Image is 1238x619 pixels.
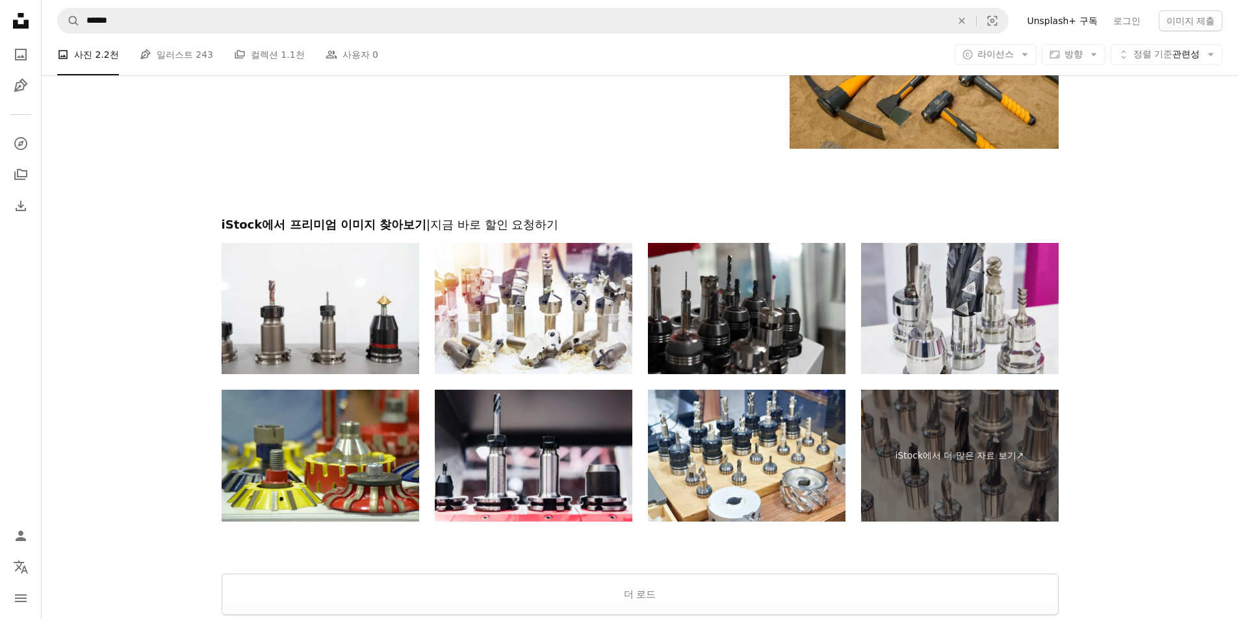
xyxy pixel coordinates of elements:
a: 다운로드 내역 [8,193,34,219]
button: Unsplash 검색 [58,8,80,33]
span: | 지금 바로 할인 요청하기 [426,218,558,231]
button: 정렬 기준관련성 [1111,44,1222,65]
span: 0 [372,47,378,62]
a: 사용자 0 [326,34,378,75]
a: 컬렉션 [8,162,34,188]
span: 정렬 기준 [1133,49,1172,59]
button: 시각적 검색 [977,8,1008,33]
a: 사진 [8,42,34,68]
button: 메뉴 [8,585,34,611]
form: 사이트 전체에서 이미지 찾기 [57,8,1009,34]
a: 탐색 [8,131,34,157]
span: 관련성 [1133,48,1200,61]
a: 로그인 [1105,10,1148,31]
button: 언어 [8,554,34,580]
button: 방향 [1042,44,1105,65]
button: 더 로드 [222,574,1059,615]
button: 라이선스 [955,44,1037,65]
span: 1.1천 [281,47,304,62]
button: 이미지 제출 [1159,10,1222,31]
span: 라이선스 [977,49,1014,59]
a: 컬렉션 1.1천 [234,34,305,75]
a: 일러스트 [8,73,34,99]
span: 방향 [1064,49,1083,59]
a: iStock에서 더 많은 자료 보기↗ [861,390,1059,522]
img: 목재 가공을 위한 드릴 및 밀 [648,390,845,522]
h2: iStock에서 프리미엄 이미지 찾아보기 [222,217,1059,233]
span: 243 [196,47,213,62]
a: 홈 — Unsplash [8,8,34,36]
img: CNC 선반 절삭 공구 [648,243,845,375]
a: 일러스트 243 [140,34,213,75]
img: CNC 드릴의 사진을 닫습니다. [435,390,632,522]
a: Unsplash+ 구독 [1019,10,1105,31]
img: 목재 가공을 위한 드릴 및 밀 [861,243,1059,375]
img: cnc 기계용 최신 드릴 컬렉션 [222,243,419,375]
a: 로그인 / 가입 [8,523,34,549]
button: 삭제 [948,8,976,33]
img: 다른 크기, 모양과 색상의 밀링 도구 [222,390,419,522]
img: Drills and mills for wood working [435,243,632,375]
